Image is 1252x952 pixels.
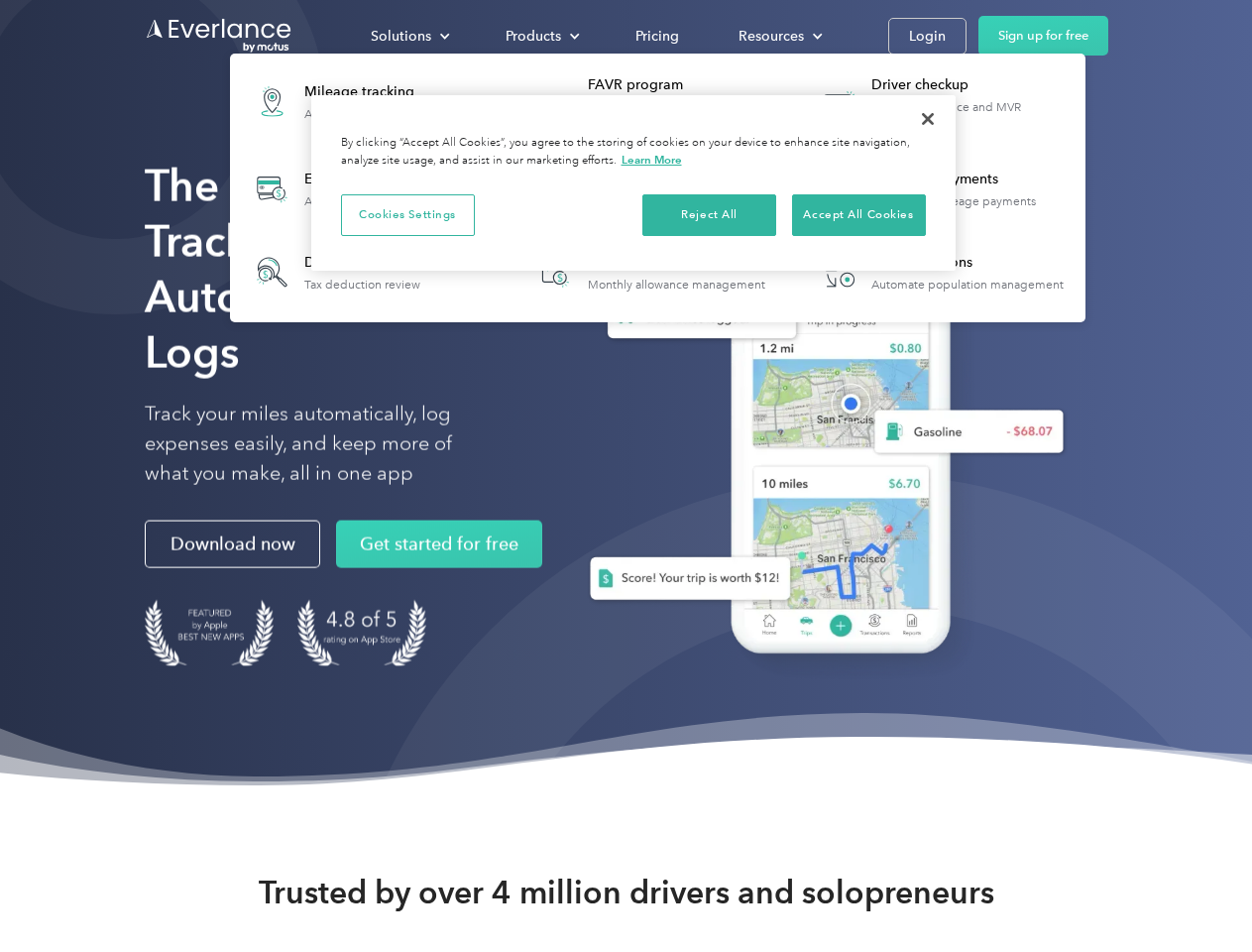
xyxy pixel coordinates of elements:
img: Badge for Featured by Apple Best New Apps [145,600,274,666]
a: FAVR programFixed & Variable Rate reimbursement design & management [523,65,792,138]
button: Close [906,97,950,141]
a: Driver checkupLicense, insurance and MVR verification [807,65,1076,138]
div: Products [506,24,561,49]
div: Automate population management [871,278,1064,292]
button: Accept All Cookies [792,194,926,236]
a: Get started for free [336,521,542,568]
a: Pricing [616,19,699,54]
div: Products [486,19,596,54]
strong: Trusted by over 4 million drivers and solopreneurs [259,873,994,912]
div: By clicking “Accept All Cookies”, you agree to the storing of cookies on your device to enhance s... [341,135,926,170]
div: Expense tracking [304,170,447,189]
div: Resources [719,19,839,54]
div: HR Integrations [871,253,1064,273]
a: Expense trackingAutomatic transaction logs [240,153,457,225]
button: Reject All [642,194,776,236]
a: Login [888,18,967,55]
a: HR IntegrationsAutomate population management [807,240,1074,304]
div: Driver checkup [871,75,1075,95]
a: Go to homepage [145,17,293,55]
div: Login [909,24,946,49]
div: Resources [739,24,804,49]
a: Download now [145,521,320,568]
img: Everlance, mileage tracker app, expense tracking app [558,188,1080,683]
div: Cookie banner [311,95,956,271]
div: Pricing [635,24,679,49]
div: Solutions [351,19,466,54]
div: Tax deduction review [304,278,420,292]
div: Automatic mileage logs [304,107,433,121]
a: Accountable planMonthly allowance management [523,240,775,304]
a: Sign up for free [978,16,1108,56]
div: Automatic transaction logs [304,194,447,208]
nav: Products [230,54,1085,322]
a: Mileage trackingAutomatic mileage logs [240,65,443,138]
div: Deduction finder [304,253,420,273]
div: Privacy [311,95,956,271]
div: License, insurance and MVR verification [871,100,1075,128]
a: Deduction finderTax deduction review [240,240,430,304]
button: Cookies Settings [341,194,475,236]
div: FAVR program [588,75,791,95]
a: More information about your privacy, opens in a new tab [622,153,682,167]
div: Mileage tracking [304,82,433,102]
img: 4.9 out of 5 stars on the app store [297,600,426,666]
div: Solutions [371,24,431,49]
div: Monthly allowance management [588,278,765,292]
p: Track your miles automatically, log expenses easily, and keep more of what you make, all in one app [145,400,499,489]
